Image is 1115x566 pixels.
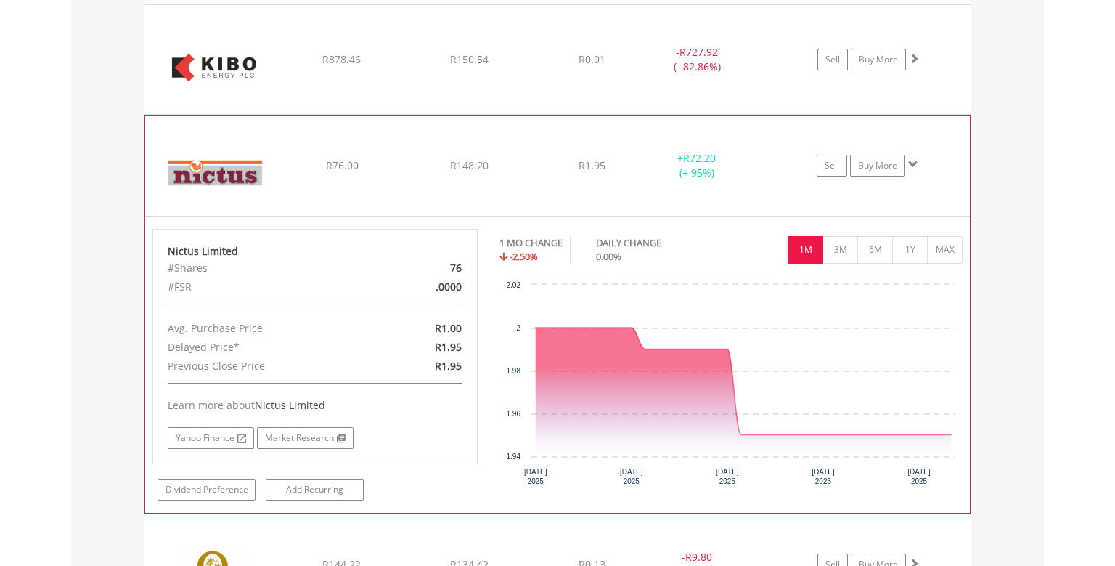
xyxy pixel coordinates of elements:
span: R72.20 [683,151,716,165]
div: 76 [367,259,473,278]
div: DAILY CHANGE [596,236,712,250]
a: Buy More [851,49,906,70]
div: Avg. Purchase Price [157,319,367,338]
text: 1.98 [507,367,521,375]
button: 6M [857,236,893,264]
span: R1.95 [435,359,462,373]
a: Buy More [850,155,905,177]
text: [DATE] 2025 [907,468,931,485]
a: Yahoo Finance [168,427,254,449]
div: 1 MO CHANGE [499,236,563,250]
text: [DATE] 2025 [524,468,547,485]
span: R150.54 [450,52,489,66]
div: #FSR [157,278,367,296]
button: 3M [822,236,858,264]
span: R1.00 [435,321,462,335]
div: Chart. Highcharts interactive chart. [499,278,963,496]
text: [DATE] 2025 [812,468,835,485]
div: .0000 [367,278,473,296]
span: R0.01 [579,52,605,66]
img: EQU.ZA.NCS.png [152,134,277,212]
div: Delayed Price* [157,338,367,357]
text: 1.94 [507,453,521,461]
button: MAX [927,236,963,264]
span: R76.00 [326,158,359,172]
button: 1M [788,236,823,264]
a: Add Recurring [266,479,364,501]
text: 2 [517,324,521,332]
img: EQU.ZA.KBO.png [152,23,277,110]
span: Nictus Limited [255,398,325,412]
span: R727.92 [679,45,718,59]
text: [DATE] 2025 [620,468,643,485]
span: R148.20 [450,158,489,172]
a: Sell [817,49,848,70]
div: Learn more about [168,398,462,413]
span: R878.46 [322,52,361,66]
div: - (- 82.86%) [642,45,752,74]
div: #Shares [157,259,367,278]
a: Market Research [257,427,354,449]
div: Previous Close Price [157,357,367,376]
span: R1.95 [579,158,605,172]
text: [DATE] 2025 [716,468,739,485]
text: 1.96 [507,410,521,418]
span: R1.95 [435,340,462,354]
span: R9.80 [685,550,712,564]
text: 2.02 [507,281,521,289]
div: Nictus Limited [168,244,462,259]
button: 1Y [892,236,928,264]
a: Dividend Preference [158,479,256,501]
span: -2.50% [510,250,538,263]
svg: Interactive chart [499,278,963,496]
span: 0.00% [596,250,621,263]
a: Sell [817,155,847,177]
div: + (+ 95%) [642,151,751,180]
